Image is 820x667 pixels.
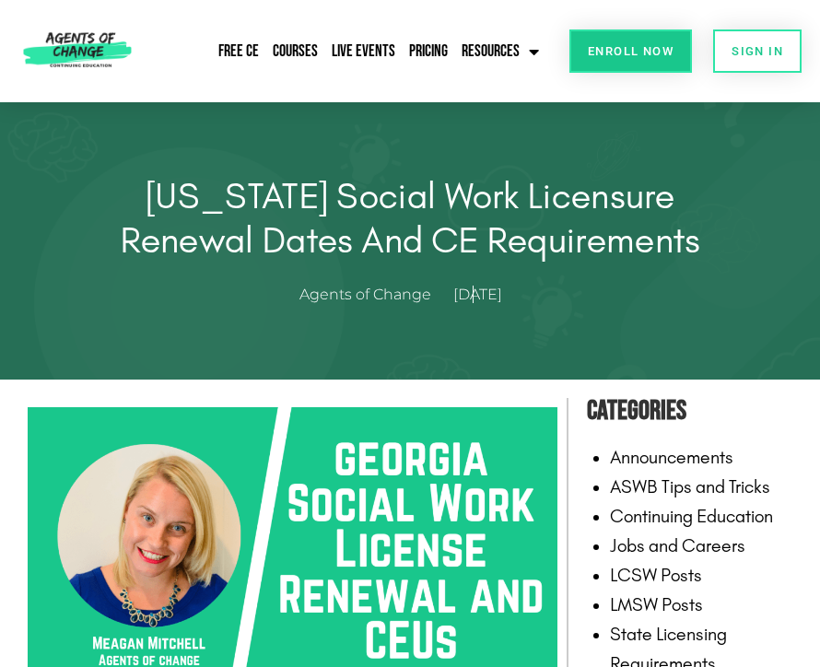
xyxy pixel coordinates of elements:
[587,389,802,433] h4: Categories
[214,30,264,73] a: Free CE
[610,534,745,556] a: Jobs and Careers
[610,475,770,497] a: ASWB Tips and Tricks
[268,30,322,73] a: Courses
[610,505,773,527] a: Continuing Education
[453,282,521,309] a: [DATE]
[88,174,733,263] h1: [US_STATE] Social Work Licensure Renewal Dates and CE Requirements
[569,29,692,73] a: Enroll Now
[404,30,452,73] a: Pricing
[327,30,400,73] a: Live Events
[588,45,674,57] span: Enroll Now
[299,282,431,309] span: Agents of Change
[610,564,702,586] a: LCSW Posts
[453,286,502,303] time: [DATE]
[175,30,544,73] nav: Menu
[610,593,703,615] a: LMSW Posts
[713,29,802,73] a: SIGN IN
[732,45,783,57] span: SIGN IN
[299,282,450,309] a: Agents of Change
[610,446,733,468] a: Announcements
[457,30,544,73] a: Resources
